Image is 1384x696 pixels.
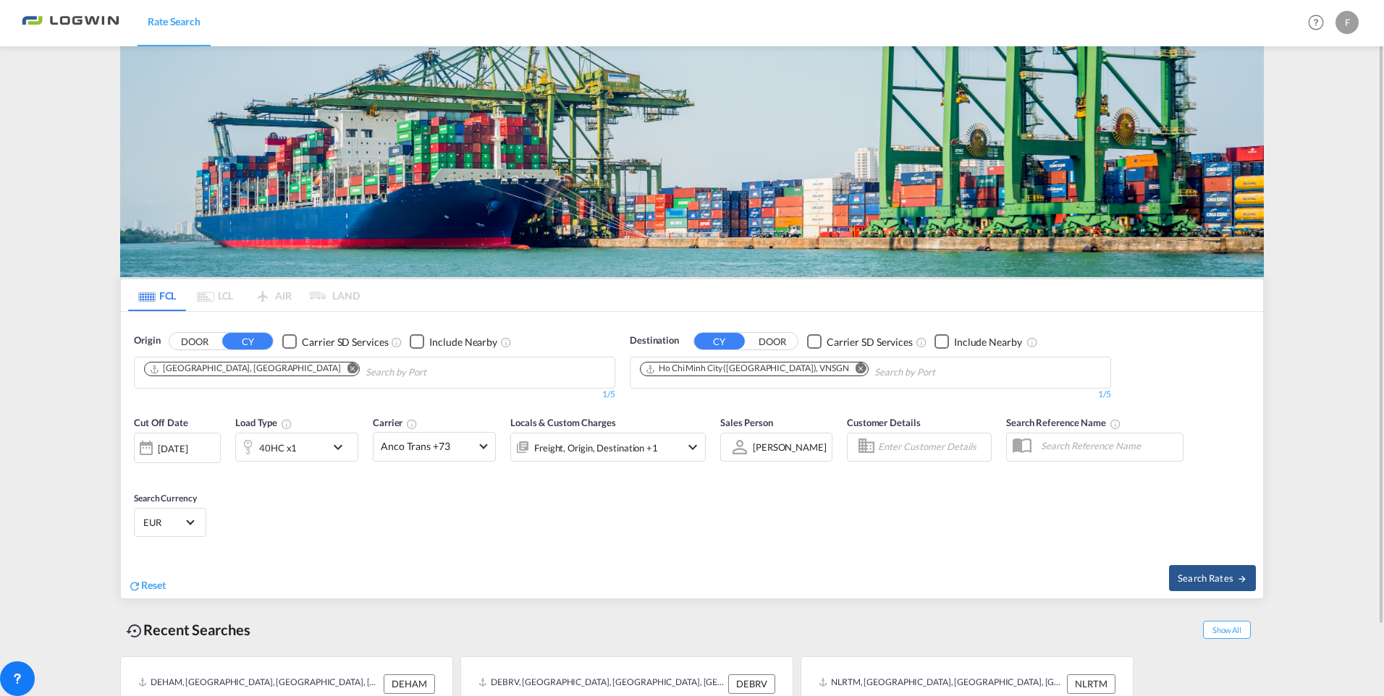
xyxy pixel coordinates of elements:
div: Carrier SD Services [302,335,388,349]
md-chips-wrap: Chips container. Use arrow keys to select chips. [142,357,509,384]
button: Search Ratesicon-arrow-right [1169,565,1256,591]
img: bild-fuer-ratentool.png [120,46,1264,277]
img: bc73a0e0d8c111efacd525e4c8ad7d32.png [22,7,119,39]
button: CY [222,333,273,349]
div: 1/5 [630,389,1111,401]
span: Search Currency [134,493,197,504]
md-icon: icon-chevron-down [684,438,701,456]
span: Destination [630,334,679,348]
div: [PERSON_NAME] [753,441,827,453]
md-select: Sales Person: Frank Wiedmeier [751,436,828,457]
div: F [1336,11,1359,34]
div: Press delete to remove this chip. [149,362,343,375]
div: Ho Chi Minh City (Saigon), VNSGN [645,362,849,375]
md-checkbox: Checkbox No Ink [410,334,497,349]
div: 40HC x1icon-chevron-down [235,433,358,462]
md-icon: icon-arrow-right [1237,574,1247,584]
md-pagination-wrapper: Use the left and right arrow keys to navigate between tabs [128,279,360,311]
div: Include Nearby [954,335,1022,349]
md-icon: icon-information-outline [281,418,292,430]
div: icon-refreshReset [128,578,166,594]
button: DOOR [747,334,798,350]
div: [DATE] [134,433,221,463]
span: Show All [1203,621,1251,639]
div: Hamburg, DEHAM [149,362,340,375]
input: Chips input. [366,361,503,384]
div: Press delete to remove this chip. [645,362,852,375]
div: DEBRV, Bremerhaven, Germany, Western Europe, Europe [478,674,725,693]
md-datepicker: Select [134,461,145,480]
input: Search Reference Name [1034,435,1183,457]
span: Help [1304,10,1328,35]
span: Customer Details [847,417,920,428]
div: [DATE] [158,442,187,455]
div: Freight Origin Destination Factory Stuffingicon-chevron-down [510,433,706,462]
div: DEBRV [728,674,775,693]
md-icon: icon-chevron-down [329,438,354,456]
span: Cut Off Date [134,417,188,428]
div: 40HC x1 [259,438,297,458]
md-icon: Your search will be saved by the below given name [1110,418,1121,430]
div: DEHAM, Hamburg, Germany, Western Europe, Europe [138,674,380,693]
md-checkbox: Checkbox No Ink [282,334,388,349]
div: NLRTM, Rotterdam, Netherlands, Western Europe, Europe [819,674,1063,693]
md-icon: Unchecked: Ignores neighbouring ports when fetching rates.Checked : Includes neighbouring ports w... [1026,336,1038,348]
md-checkbox: Checkbox No Ink [934,334,1022,349]
span: Carrier [373,417,418,428]
span: Origin [134,334,160,348]
div: 1/5 [134,389,615,401]
span: Search Rates [1178,572,1247,584]
button: Remove [337,362,359,377]
input: Chips input. [874,361,1012,384]
span: Reset [141,579,166,591]
div: Carrier SD Services [827,335,913,349]
button: CY [694,333,745,349]
input: Enter Customer Details [878,436,987,458]
md-icon: icon-refresh [128,580,141,593]
button: Remove [846,362,868,377]
md-icon: The selected Trucker/Carrierwill be displayed in the rate results If the rates are from another f... [406,418,418,430]
div: OriginDOOR CY Checkbox No InkUnchecked: Search for CY (Container Yard) services for all selected ... [121,312,1263,598]
md-select: Select Currency: € EUREuro [142,512,198,532]
div: DEHAM [384,674,435,693]
md-checkbox: Checkbox No Ink [807,334,913,349]
div: Freight Origin Destination Factory Stuffing [534,438,658,458]
span: Load Type [235,417,292,428]
md-chips-wrap: Chips container. Use arrow keys to select chips. [638,357,1018,384]
md-icon: Unchecked: Search for CY (Container Yard) services for all selected carriers.Checked : Search for... [391,336,402,348]
span: Sales Person [720,417,773,428]
div: Include Nearby [429,335,497,349]
div: NLRTM [1067,674,1115,693]
span: EUR [143,516,184,529]
div: Help [1304,10,1336,36]
span: Search Reference Name [1006,417,1121,428]
md-tab-item: FCL [128,279,186,311]
button: DOOR [169,334,220,350]
md-icon: Unchecked: Ignores neighbouring ports when fetching rates.Checked : Includes neighbouring ports w... [500,336,512,348]
span: Rate Search [148,15,201,27]
md-icon: Unchecked: Search for CY (Container Yard) services for all selected carriers.Checked : Search for... [916,336,927,348]
span: Anco Trans +73 [381,439,475,454]
md-icon: icon-backup-restore [126,622,143,640]
span: Locals & Custom Charges [510,417,616,428]
div: Recent Searches [120,614,256,646]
